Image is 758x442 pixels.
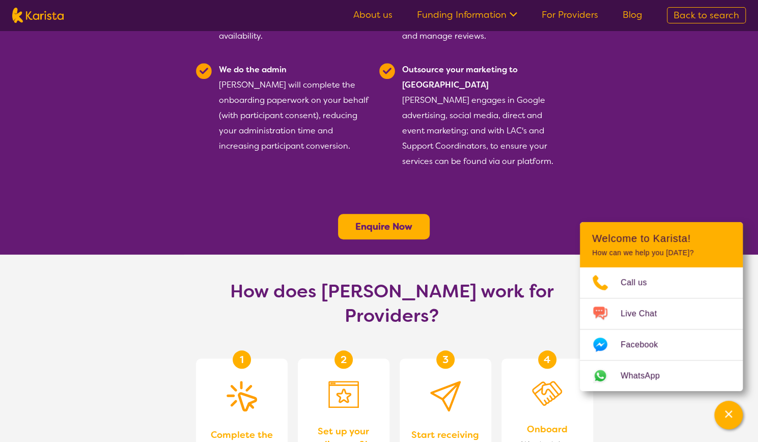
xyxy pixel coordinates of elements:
b: We do the admin [219,64,287,75]
a: For Providers [542,9,598,21]
a: Blog [623,9,642,21]
div: [PERSON_NAME] engages in Google advertising, social media, direct and event marketing; and with L... [402,62,556,169]
span: Live Chat [621,306,669,321]
a: About us [353,9,392,21]
button: Channel Menu [714,401,743,429]
span: Facebook [621,337,670,352]
div: Channel Menu [580,222,743,391]
img: Complete the enquiry form [227,381,257,411]
span: Onboard [527,423,568,436]
span: WhatsApp [621,368,672,383]
a: Enquire Now [355,220,412,233]
img: Tick [379,63,395,79]
img: Set up your online profile [328,381,359,408]
ul: Choose channel [580,267,743,391]
div: 2 [334,350,353,369]
div: 1 [233,350,251,369]
img: Onboard [532,381,563,406]
div: 3 [436,350,455,369]
div: 4 [538,350,556,369]
h1: How does [PERSON_NAME] work for Providers? [221,279,563,328]
span: Back to search [673,9,739,21]
a: Web link opens in a new tab. [580,361,743,391]
b: Outsource your marketing to [GEOGRAPHIC_DATA] [402,64,518,90]
div: [PERSON_NAME] will complete the onboarding paperwork on your behalf (with participant consent), r... [219,62,373,169]
img: Tick [196,63,212,79]
span: Call us [621,275,659,290]
a: Funding Information [417,9,517,21]
a: Back to search [667,7,746,23]
img: Karista logo [12,8,64,23]
img: Provider Start receiving requests [430,381,461,411]
button: Enquire Now [338,214,430,239]
p: How can we help you [DATE]? [592,248,731,257]
h2: Welcome to Karista! [592,232,731,244]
